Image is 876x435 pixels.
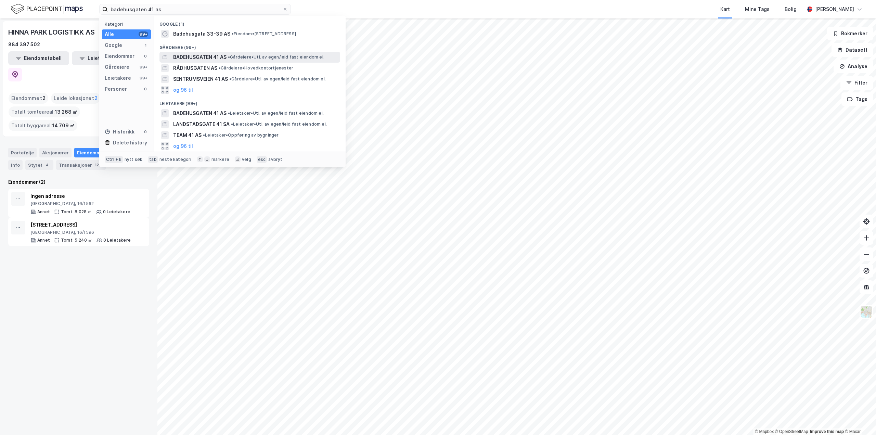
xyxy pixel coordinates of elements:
[30,201,130,206] div: [GEOGRAPHIC_DATA], 16/1562
[94,94,98,102] span: 2
[25,160,53,170] div: Styret
[232,31,296,37] span: Eiendom • [STREET_ADDRESS]
[105,30,114,38] div: Alle
[231,121,327,127] span: Leietaker • Utl. av egen/leid fast eiendom el.
[203,132,205,138] span: •
[154,95,346,108] div: Leietakere (99+)
[105,85,127,93] div: Personer
[173,142,193,150] button: og 96 til
[810,429,844,434] a: Improve this map
[219,65,221,71] span: •
[173,86,193,94] button: og 96 til
[148,156,158,163] div: tab
[228,54,324,60] span: Gårdeiere • Utl. av egen/leid fast eiendom el.
[139,75,148,81] div: 99+
[143,129,148,135] div: 0
[173,120,230,128] span: LANDSTADSGATE 41 SA
[228,54,230,60] span: •
[173,64,217,72] span: RÅDHUSGATEN AS
[105,128,134,136] div: Historikk
[44,162,51,168] div: 4
[8,160,23,170] div: Info
[860,305,873,318] img: Z
[154,16,346,28] div: Google (1)
[720,5,730,13] div: Kart
[143,53,148,59] div: 0
[9,106,80,117] div: Totalt tomteareal :
[105,63,129,71] div: Gårdeiere
[173,109,227,117] span: BADEHUSGATEN 41 AS
[154,39,346,52] div: Gårdeiere (99+)
[105,22,151,27] div: Kategori
[775,429,808,434] a: OpenStreetMap
[785,5,797,13] div: Bolig
[268,157,282,162] div: avbryt
[173,30,230,38] span: Badehusgata 33-39 AS
[51,93,100,104] div: Leide lokasjoner :
[8,40,40,49] div: 884 397 502
[56,160,106,170] div: Transaksjoner
[229,76,326,82] span: Gårdeiere • Utl. av egen/leid fast eiendom el.
[832,43,873,57] button: Datasett
[61,209,92,215] div: Tomt: 8 028 ㎡
[93,162,103,168] div: 129
[42,94,46,102] span: 2
[228,111,230,116] span: •
[108,4,282,14] input: Søk på adresse, matrikkel, gårdeiere, leietakere eller personer
[173,53,227,61] span: BADEHUSGATEN 41 AS
[841,92,873,106] button: Tags
[30,230,131,235] div: [GEOGRAPHIC_DATA], 16/1596
[105,41,122,49] div: Google
[159,157,192,162] div: neste kategori
[834,60,873,73] button: Analyse
[105,74,131,82] div: Leietakere
[242,157,251,162] div: velg
[103,209,130,215] div: 0 Leietakere
[232,31,234,36] span: •
[143,86,148,92] div: 0
[74,148,116,157] div: Eiendommer
[827,27,873,40] button: Bokmerker
[229,76,231,81] span: •
[211,157,229,162] div: markere
[105,156,123,163] div: Ctrl + k
[103,238,131,243] div: 0 Leietakere
[143,42,148,48] div: 1
[139,64,148,70] div: 99+
[11,3,83,15] img: logo.f888ab2527a4732fd821a326f86c7f29.svg
[8,148,37,157] div: Portefølje
[125,157,143,162] div: nytt søk
[30,221,131,229] div: [STREET_ADDRESS]
[8,27,96,38] div: HINNA PARK LOGISTIKK AS
[228,111,324,116] span: Leietaker • Utl. av egen/leid fast eiendom el.
[815,5,854,13] div: [PERSON_NAME]
[842,402,876,435] iframe: Chat Widget
[139,31,148,37] div: 99+
[39,148,72,157] div: Aksjonærer
[72,51,133,65] button: Leietakertabell
[745,5,770,13] div: Mine Tags
[755,429,774,434] a: Mapbox
[30,192,130,200] div: Ingen adresse
[203,132,279,138] span: Leietaker • Oppføring av bygninger
[105,52,134,60] div: Eiendommer
[8,51,69,65] button: Eiendomstabell
[257,156,267,163] div: esc
[231,121,233,127] span: •
[840,76,873,90] button: Filter
[61,238,92,243] div: Tomt: 5 240 ㎡
[55,108,77,116] span: 13 268 ㎡
[113,139,147,147] div: Delete history
[9,93,48,104] div: Eiendommer :
[173,75,228,83] span: SENTRUMSVEIEN 41 AS
[219,65,293,71] span: Gårdeiere • Hovedkontortjenester
[842,402,876,435] div: Kontrollprogram for chat
[52,121,75,130] span: 14 709 ㎡
[9,120,77,131] div: Totalt byggareal :
[37,238,50,243] div: Annet
[173,131,202,139] span: TEAM 41 AS
[8,178,149,186] div: Eiendommer (2)
[37,209,50,215] div: Annet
